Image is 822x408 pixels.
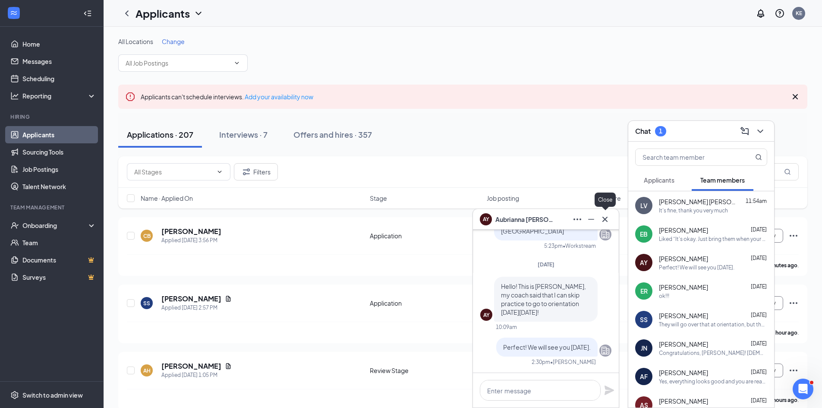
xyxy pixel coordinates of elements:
div: Applied [DATE] 2:57 PM [161,304,232,312]
span: Name · Applied On [141,194,193,202]
svg: ChevronDown [233,60,240,66]
svg: Cross [600,214,610,225]
div: Close [595,193,616,207]
span: [PERSON_NAME] [PERSON_NAME] [659,197,737,206]
a: Add your availability now [245,93,313,101]
a: Sourcing Tools [22,143,96,161]
h5: [PERSON_NAME] [161,361,221,371]
div: Yes, everything looks good and you are ready for orientation. See you [DATE] @ 4pm. Remember to b... [659,378,767,385]
iframe: Intercom live chat [793,379,813,399]
svg: Document [225,363,232,370]
div: AF [640,372,648,381]
svg: ChevronLeft [122,8,132,19]
div: ER [640,287,648,295]
b: 3 hours ago [769,397,797,403]
div: 10:09am [496,323,517,331]
div: They will go over that at orientation, but they will need to be all black nonslip shoes. [659,321,767,328]
input: All Job Postings [126,58,230,68]
svg: Notifications [756,8,766,19]
span: [PERSON_NAME] [659,397,708,405]
div: Switch to admin view [22,391,83,399]
button: Plane [604,385,614,395]
span: [PERSON_NAME] [659,226,708,234]
div: SS [640,315,648,324]
div: AY [640,258,648,267]
div: CB [143,232,151,240]
span: 11:54am [746,198,767,204]
button: Ellipses [570,212,584,226]
span: Team members [700,176,745,184]
b: an hour ago [768,329,797,336]
div: 2:30pm [532,358,550,366]
button: ChevronDown [753,124,767,138]
div: Applied [DATE] 3:56 PM [161,236,221,245]
span: All Locations [118,38,153,45]
div: Team Management [10,204,94,211]
div: SS [143,300,150,307]
div: Applications · 207 [127,129,193,140]
a: Scheduling [22,70,96,87]
div: KE [796,9,802,17]
span: Job posting [487,194,519,202]
svg: Minimize [586,214,596,225]
span: [PERSON_NAME] [659,254,708,263]
svg: QuestionInfo [775,8,785,19]
svg: Cross [790,92,800,102]
a: DocumentsCrown [22,251,96,269]
button: ComposeMessage [738,124,752,138]
svg: MagnifyingGlass [755,154,762,161]
b: 3 minutes ago [763,262,797,269]
div: ok!!! [659,292,669,300]
div: Application [370,299,482,307]
a: Messages [22,53,96,70]
div: Onboarding [22,221,89,230]
span: [PERSON_NAME] [659,311,708,320]
span: [PERSON_NAME] [659,283,708,291]
span: [DATE] [751,397,767,404]
div: 5:23pm [544,242,563,250]
span: • [PERSON_NAME] [550,358,596,366]
div: Hiring [10,113,94,120]
div: Review Stage [370,366,482,375]
div: 1 [659,127,662,135]
svg: Filter [241,167,252,177]
span: Change [162,38,185,45]
span: Stage [370,194,387,202]
svg: Ellipses [788,231,799,241]
div: EB [640,230,648,238]
svg: Company [600,229,611,240]
input: All Stages [134,167,213,177]
svg: Ellipses [788,298,799,308]
svg: Ellipses [572,214,583,225]
span: [DATE] [751,312,767,318]
a: Talent Network [22,178,96,195]
div: AH [143,367,151,374]
span: [DATE] [751,283,767,290]
h5: [PERSON_NAME] [161,294,221,304]
svg: Settings [10,391,19,399]
h5: [PERSON_NAME] [161,227,221,236]
input: Search team member [636,149,738,165]
div: Application [370,231,482,240]
div: Liked “It's okay. Just bring them when your new ones come in.” [659,235,767,243]
div: Reporting [22,92,97,100]
span: [DATE] [751,369,767,375]
span: • Workstream [563,242,596,250]
span: [PERSON_NAME] [659,368,708,377]
a: Team [22,234,96,251]
span: Applicants [644,176,674,184]
svg: Document [225,295,232,302]
h1: Applicants [135,6,190,21]
a: Applicants [22,126,96,143]
h3: Chat [635,127,651,136]
span: Aubrianna [PERSON_NAME] [495,215,556,224]
svg: ChevronDown [755,126,765,136]
div: JN [641,344,647,352]
span: [DATE] [751,340,767,347]
svg: WorkstreamLogo [9,9,18,17]
a: SurveysCrown [22,269,96,286]
button: Minimize [584,212,598,226]
span: Applicants can't schedule interviews. [141,93,313,101]
svg: Company [600,345,611,356]
svg: ChevronDown [193,8,204,19]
